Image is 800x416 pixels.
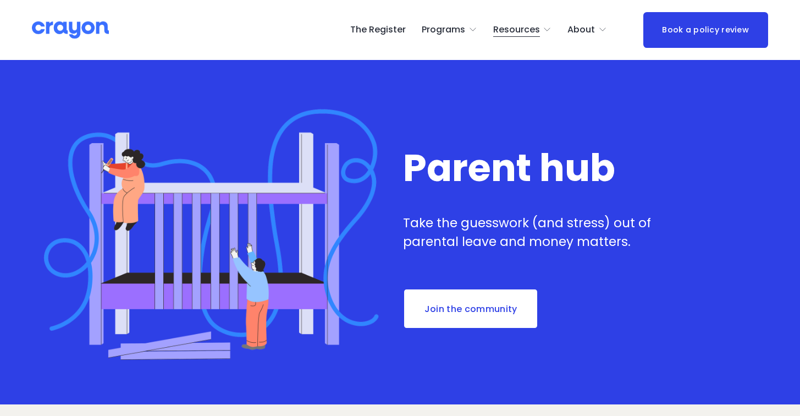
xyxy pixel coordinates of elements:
[567,21,607,39] a: folder dropdown
[403,214,706,251] p: Take the guesswork (and stress) out of parental leave and money matters.
[350,21,406,39] a: The Register
[422,22,465,38] span: Programs
[403,148,706,188] h1: Parent hub
[493,22,540,38] span: Resources
[567,22,595,38] span: About
[643,12,768,48] a: Book a policy review
[32,20,109,40] img: Crayon
[403,288,538,329] a: Join the community
[493,21,552,39] a: folder dropdown
[422,21,477,39] a: folder dropdown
